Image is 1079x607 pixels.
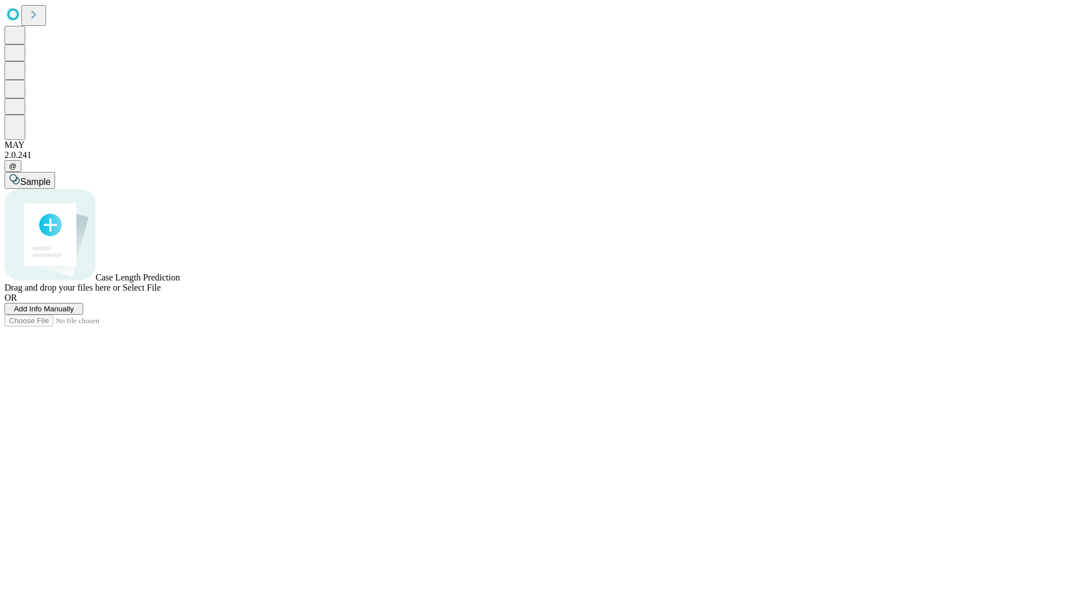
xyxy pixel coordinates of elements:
span: Drag and drop your files here or [4,283,120,292]
span: OR [4,293,17,302]
span: @ [9,162,17,170]
div: MAY [4,140,1075,150]
span: Sample [20,177,51,187]
div: 2.0.241 [4,150,1075,160]
span: Case Length Prediction [96,273,180,282]
span: Add Info Manually [14,305,74,313]
button: @ [4,160,21,172]
button: Sample [4,172,55,189]
button: Add Info Manually [4,303,83,315]
span: Select File [123,283,161,292]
